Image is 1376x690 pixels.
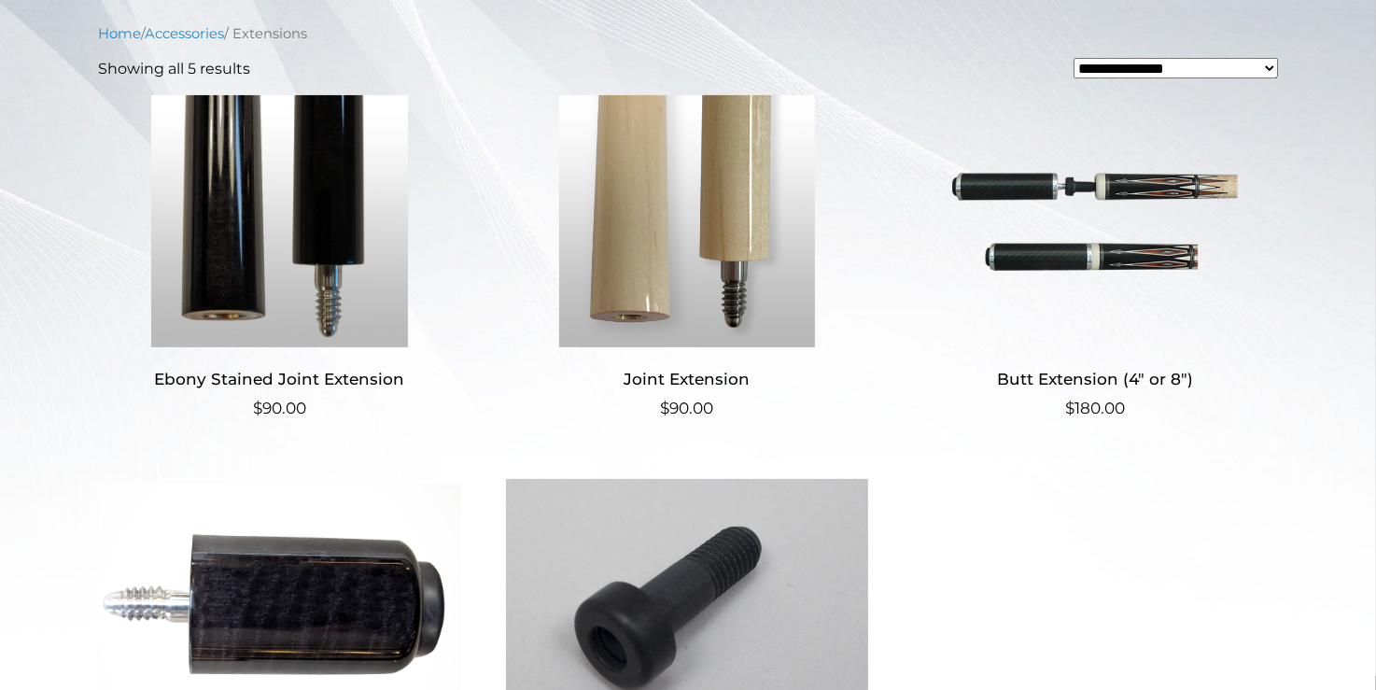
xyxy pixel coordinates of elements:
[98,25,141,42] a: Home
[506,95,869,421] a: Joint Extension $90.00
[98,95,461,347] img: Ebony Stained Joint Extension
[98,95,461,421] a: Ebony Stained Joint Extension $90.00
[506,362,869,397] h2: Joint Extension
[506,95,869,347] img: Joint Extension
[1074,58,1278,79] select: Shop order
[253,399,306,417] bdi: 90.00
[98,362,461,397] h2: Ebony Stained Joint Extension
[98,23,1278,44] nav: Breadcrumb
[913,95,1276,347] img: Butt Extension (4" or 8")
[661,399,670,417] span: $
[913,362,1276,397] h2: Butt Extension (4″ or 8″)
[913,95,1276,421] a: Butt Extension (4″ or 8″) $180.00
[98,58,250,80] p: Showing all 5 results
[661,399,714,417] bdi: 90.00
[253,399,262,417] span: $
[1065,399,1125,417] bdi: 180.00
[145,25,224,42] a: Accessories
[1065,399,1074,417] span: $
